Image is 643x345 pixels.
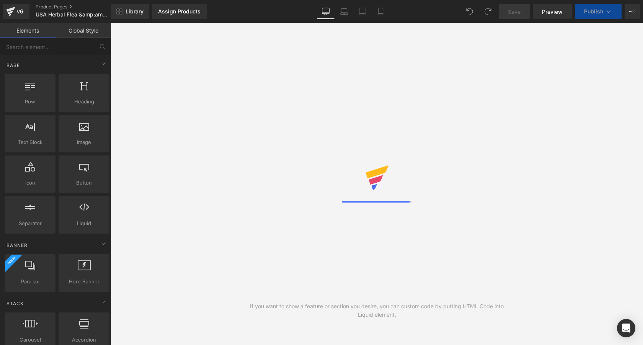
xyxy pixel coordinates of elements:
span: Separator [7,219,53,227]
span: Library [126,8,144,15]
a: New Library [111,4,149,19]
span: Image [61,138,107,146]
span: Icon [7,179,53,187]
span: Hero Banner [61,278,107,286]
button: Redo [480,4,496,19]
span: Banner [6,242,28,249]
span: Preview [542,8,563,16]
span: Stack [6,300,24,307]
span: Accordion [61,336,107,344]
span: Publish [584,8,603,15]
span: Text Block [7,138,53,146]
span: Carousel [7,336,53,344]
span: Button [61,179,107,187]
a: Tablet [353,4,372,19]
span: Base [6,62,21,69]
a: Global Style [55,23,111,38]
div: v6 [15,7,25,16]
button: More [625,4,640,19]
span: Row [7,98,53,106]
div: Open Intercom Messenger [617,319,635,337]
a: v6 [3,4,29,19]
button: Publish [575,4,622,19]
a: Product Pages [36,4,124,10]
a: Laptop [335,4,353,19]
a: Mobile [372,4,390,19]
div: Assign Products [158,8,201,15]
span: Heading [61,98,107,106]
div: If you want to show a feature or section you desire, you can custom code by putting HTML Code int... [244,302,510,319]
span: Parallax [7,278,53,286]
button: Undo [462,4,477,19]
span: Save [508,8,521,16]
a: Preview [533,4,572,19]
span: Liquid [61,219,107,227]
span: USA Herbal Flea &amp;amp; Tick Collar for Dogs (8‑Month Natural Protection) — DEWEL™ [36,11,109,18]
a: Desktop [317,4,335,19]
